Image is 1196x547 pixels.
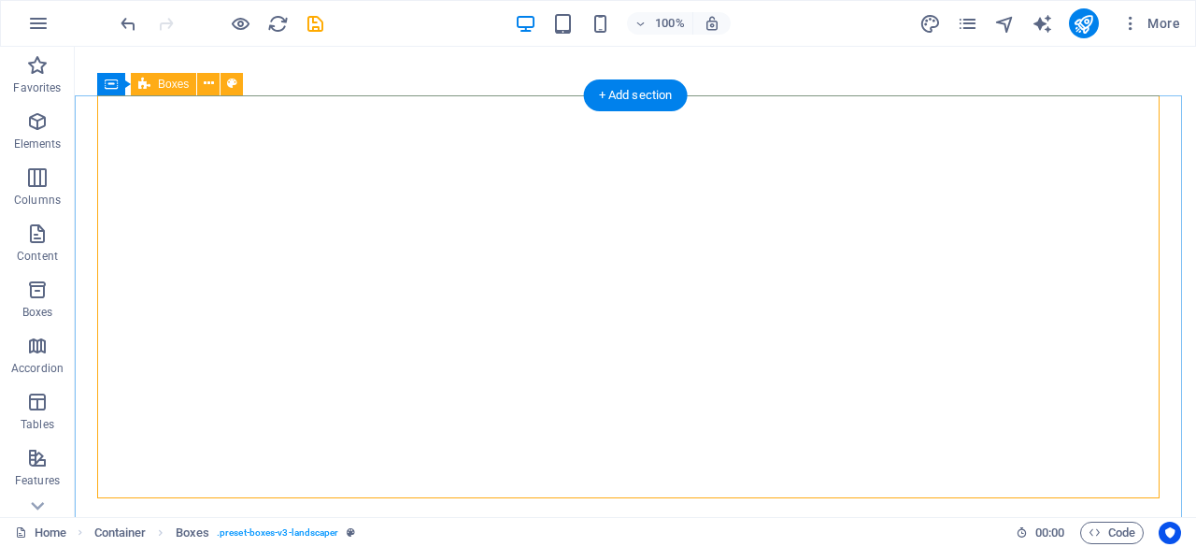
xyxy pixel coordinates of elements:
i: Design (Ctrl+Alt+Y) [919,13,941,35]
p: Features [15,473,60,488]
button: More [1114,8,1188,38]
i: AI Writer [1032,13,1053,35]
button: reload [266,12,289,35]
p: Elements [14,137,62,151]
i: Reload page [267,13,289,35]
button: undo [117,12,139,35]
button: 100% [627,12,693,35]
div: + Add section [584,79,688,111]
p: Accordion [11,361,64,376]
button: text_generator [1032,12,1054,35]
i: Navigator [994,13,1016,35]
span: . preset-boxes-v3-landscaper [217,522,339,544]
i: This element is a customizable preset [347,527,355,538]
i: Save (Ctrl+S) [305,13,326,35]
span: More [1121,14,1180,33]
span: 00 00 [1035,522,1064,544]
button: save [304,12,326,35]
i: On resize automatically adjust zoom level to fit chosen device. [704,15,720,32]
span: Code [1089,522,1135,544]
i: Pages (Ctrl+Alt+S) [957,13,978,35]
h6: 100% [655,12,685,35]
button: Code [1080,522,1144,544]
button: design [919,12,942,35]
p: Boxes [22,305,53,320]
button: pages [957,12,979,35]
button: Usercentrics [1159,522,1181,544]
button: Click here to leave preview mode and continue editing [229,12,251,35]
button: navigator [994,12,1017,35]
span: Boxes [158,79,189,90]
p: Favorites [13,80,61,95]
p: Tables [21,417,54,432]
p: Columns [14,193,61,208]
h6: Session time [1016,522,1065,544]
span: : [1048,525,1051,540]
i: Undo: Edit headline (Ctrl+Z) [118,13,139,35]
i: Publish [1073,13,1094,35]
nav: breadcrumb [94,522,355,544]
p: Content [17,249,58,264]
a: Click to cancel selection. Double-click to open Pages [15,522,66,544]
button: publish [1069,8,1099,38]
span: Click to select. Double-click to edit [176,522,209,544]
span: Click to select. Double-click to edit [94,522,147,544]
